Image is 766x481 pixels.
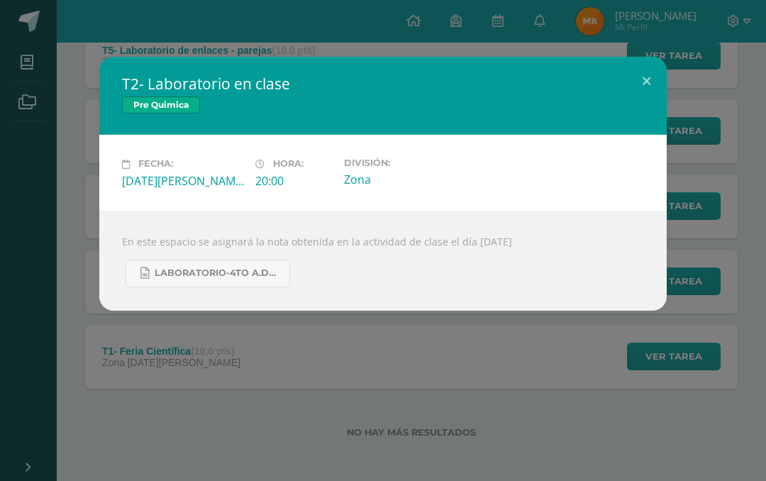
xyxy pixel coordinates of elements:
[138,159,173,170] span: Fecha:
[122,74,644,94] h2: T2- Laboratorio en clase
[273,159,304,170] span: Hora:
[99,211,667,311] div: En este espacio se asignará la nota obtenida en la actividad de clase el día [DATE]
[344,157,466,168] label: División:
[122,173,244,189] div: [DATE][PERSON_NAME]
[344,172,466,187] div: Zona
[155,267,282,279] span: Laboratorio-4to A.docx
[255,173,333,189] div: 20:00
[626,57,667,105] button: Close (Esc)
[122,96,200,114] span: Pre Quimica
[126,260,290,287] a: Laboratorio-4to A.docx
